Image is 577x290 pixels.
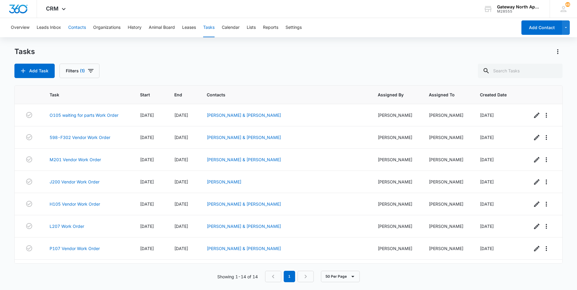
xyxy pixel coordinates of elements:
span: Start [140,92,151,98]
button: Calendar [222,18,240,37]
a: [PERSON_NAME] & [PERSON_NAME] [207,113,281,118]
input: Search Tasks [478,64,563,78]
a: O105 waiting for parts Work Order [50,112,118,118]
span: [DATE] [480,246,494,251]
span: [DATE] [174,179,188,184]
span: [DATE] [140,201,154,207]
span: [DATE] [174,201,188,207]
a: [PERSON_NAME] & [PERSON_NAME] [207,201,281,207]
button: Contacts [68,18,86,37]
button: Settings [285,18,302,37]
div: notifications count [565,2,570,7]
span: [DATE] [140,157,154,162]
h1: Tasks [14,47,35,56]
span: [DATE] [480,201,494,207]
span: [DATE] [140,113,154,118]
span: [DATE] [480,157,494,162]
div: account id [497,9,541,14]
div: [PERSON_NAME] [429,112,466,118]
span: [DATE] [480,113,494,118]
span: [DATE] [140,246,154,251]
button: Organizations [93,18,121,37]
div: [PERSON_NAME] [378,245,414,252]
div: [PERSON_NAME] [378,156,414,163]
a: [PERSON_NAME] & [PERSON_NAME] [207,157,281,162]
div: [PERSON_NAME] [429,201,466,207]
div: [PERSON_NAME] [378,112,414,118]
a: [PERSON_NAME] & [PERSON_NAME] [207,246,281,251]
div: [PERSON_NAME] [429,179,466,185]
span: [DATE] [140,135,154,140]
span: (1) [80,69,85,73]
span: CRM [46,5,59,12]
span: Created Date [480,92,509,98]
button: 50 Per Page [321,271,360,282]
div: [PERSON_NAME] [378,134,414,140]
button: History [128,18,142,37]
span: [DATE] [480,135,494,140]
div: [PERSON_NAME] [378,201,414,207]
a: M201 Vendor Work Order [50,156,101,163]
div: [PERSON_NAME] [429,156,466,163]
button: Actions [553,47,563,56]
span: [DATE] [174,157,188,162]
div: [PERSON_NAME] [429,223,466,229]
button: Overview [11,18,29,37]
button: Add Contact [521,20,562,35]
button: Leads Inbox [37,18,61,37]
a: [PERSON_NAME] & [PERSON_NAME] [207,135,281,140]
button: Filters(1) [60,64,99,78]
button: Tasks [203,18,215,37]
button: Animal Board [149,18,175,37]
button: Lists [247,18,256,37]
span: [DATE] [174,246,188,251]
span: 48 [565,2,570,7]
span: Assigned To [429,92,457,98]
span: [DATE] [174,224,188,229]
span: [DATE] [174,135,188,140]
nav: Pagination [265,271,314,282]
span: [DATE] [140,224,154,229]
a: [PERSON_NAME] [207,179,241,184]
span: End [174,92,183,98]
span: [DATE] [140,179,154,184]
a: 598-F302 Vendor Work Order [50,134,110,140]
a: J200 Vendor Work Order [50,179,99,185]
a: L207 Work Order [50,223,84,229]
span: [DATE] [174,113,188,118]
a: P107 Vendor Work Order [50,245,100,252]
div: account name [497,5,541,9]
p: Showing 1-14 of 14 [217,273,258,280]
a: H105 Vendor Work Order [50,201,100,207]
button: Reports [263,18,278,37]
button: Leases [182,18,196,37]
a: [PERSON_NAME] & [PERSON_NAME] [207,224,281,229]
span: Assigned By [378,92,406,98]
span: [DATE] [480,179,494,184]
div: [PERSON_NAME] [378,179,414,185]
div: [PERSON_NAME] [429,245,466,252]
span: Contacts [207,92,355,98]
span: Task [50,92,117,98]
span: [DATE] [480,224,494,229]
div: [PERSON_NAME] [429,134,466,140]
div: [PERSON_NAME] [378,223,414,229]
em: 1 [284,271,295,282]
button: Add Task [14,64,55,78]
